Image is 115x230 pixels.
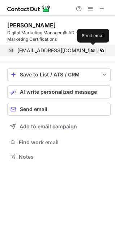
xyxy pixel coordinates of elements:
[7,22,56,29] div: [PERSON_NAME]
[7,137,111,147] button: Find work email
[20,72,98,78] div: Save to List / ATS / CRM
[20,124,77,129] span: Add to email campaign
[20,89,97,95] span: AI write personalized message
[7,152,111,162] button: Notes
[17,47,100,54] span: [EMAIL_ADDRESS][DOMAIN_NAME]
[7,85,111,98] button: AI write personalized message
[7,30,111,43] div: Digital Marketing Manager @ ADinterio | Digital Marketing Certifications
[7,120,111,133] button: Add to email campaign
[7,4,51,13] img: ContactOut v5.3.10
[7,68,111,81] button: save-profile-one-click
[19,154,108,160] span: Notes
[19,139,108,146] span: Find work email
[7,103,111,116] button: Send email
[20,106,47,112] span: Send email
